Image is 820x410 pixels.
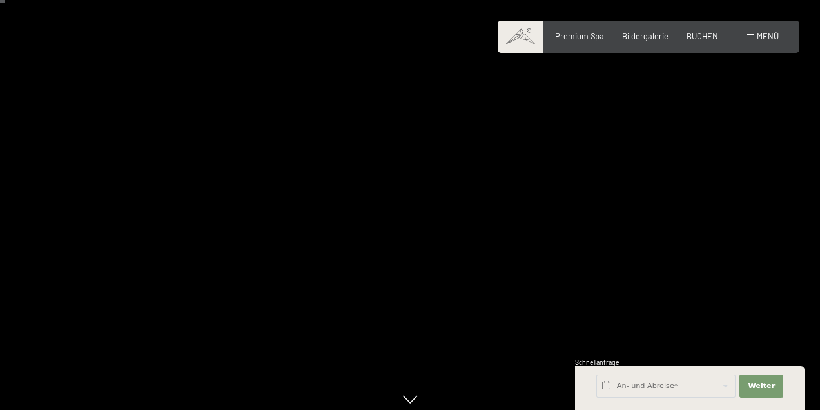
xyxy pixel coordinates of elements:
a: BUCHEN [687,31,718,41]
a: Bildergalerie [622,31,669,41]
span: Schnellanfrage [575,358,620,366]
span: Weiter [748,381,775,391]
a: Premium Spa [555,31,604,41]
span: Menü [757,31,779,41]
button: Weiter [739,375,783,398]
